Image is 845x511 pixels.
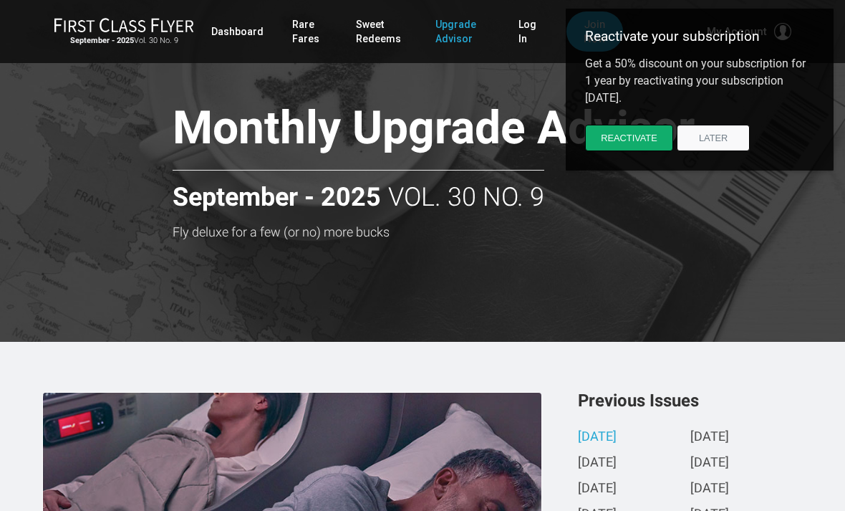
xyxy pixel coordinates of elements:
strong: September - 2025 [173,183,381,212]
h1: Monthly Upgrade Advisor [173,103,738,158]
button: Later [111,125,184,151]
a: [DATE] [690,482,729,497]
button: Reactivate [19,125,107,151]
a: [DATE] [690,456,729,471]
h3: Fly deluxe for a few (or no) more bucks [173,225,738,239]
h2: Vol. 30 No. 9 [173,170,544,212]
a: First Class FlyerSeptember - 2025Vol. 30 No. 9 [54,17,194,46]
a: [DATE] [578,430,617,445]
a: [DATE] [578,482,617,497]
a: [DATE] [578,456,617,471]
img: First Class Flyer [54,17,194,32]
div: Get a 50% discount on your subscription for 1 year by reactivating your subscription [DATE]. [19,44,248,107]
small: Vol. 30 No. 9 [54,36,194,46]
a: [DATE] [690,430,729,445]
strong: September - 2025 [70,36,134,45]
div: Reactivate your subscription [19,28,248,44]
a: Rare Fares [292,11,327,52]
a: Log In [518,11,538,52]
a: Upgrade Advisor [435,11,490,52]
a: Dashboard [211,19,264,44]
a: Sweet Redeems [356,11,407,52]
h3: Previous Issues [578,392,803,409]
